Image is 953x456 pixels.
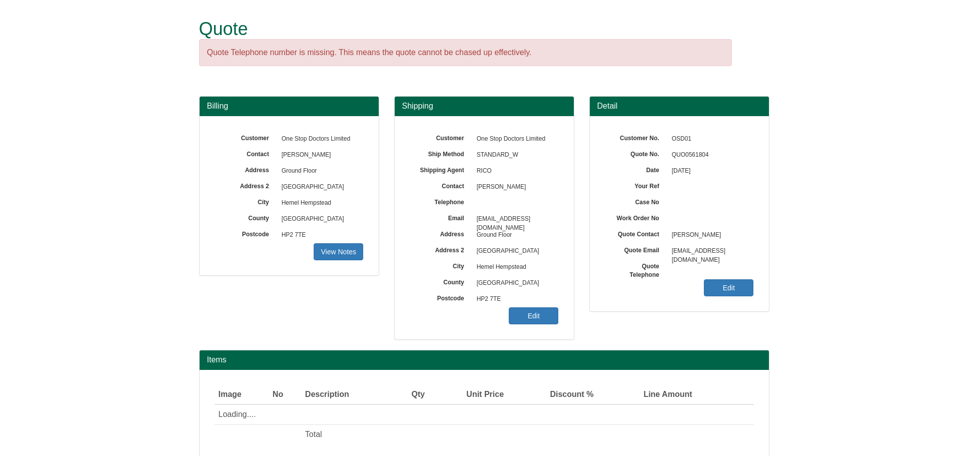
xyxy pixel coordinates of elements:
[410,291,472,303] label: Postcode
[215,211,277,223] label: County
[215,404,696,424] td: Loading....
[277,195,364,211] span: Hemel Hempstead
[605,227,667,239] label: Quote Contact
[301,425,392,444] td: Total
[472,227,559,243] span: Ground Floor
[605,163,667,175] label: Date
[277,227,364,243] span: HP2 7TE
[667,147,754,163] span: QUO0561804
[410,179,472,191] label: Contact
[667,131,754,147] span: OSD01
[667,227,754,243] span: [PERSON_NAME]
[472,179,559,195] span: [PERSON_NAME]
[277,147,364,163] span: [PERSON_NAME]
[410,195,472,207] label: Telephone
[472,211,559,227] span: [EMAIL_ADDRESS][DOMAIN_NAME]
[605,131,667,143] label: Customer No.
[472,131,559,147] span: One Stop Doctors Limited
[215,179,277,191] label: Address 2
[605,259,667,279] label: Quote Telephone
[410,131,472,143] label: Customer
[472,243,559,259] span: [GEOGRAPHIC_DATA]
[215,147,277,159] label: Contact
[472,163,559,179] span: RICO
[509,307,558,324] a: Edit
[410,259,472,271] label: City
[597,102,761,111] h3: Detail
[667,163,754,179] span: [DATE]
[667,243,754,259] span: [EMAIL_ADDRESS][DOMAIN_NAME]
[410,211,472,223] label: Email
[215,385,269,405] th: Image
[605,211,667,223] label: Work Order No
[215,195,277,207] label: City
[277,211,364,227] span: [GEOGRAPHIC_DATA]
[215,163,277,175] label: Address
[301,385,392,405] th: Description
[207,102,371,111] h3: Billing
[207,355,761,364] h2: Items
[605,243,667,255] label: Quote Email
[472,275,559,291] span: [GEOGRAPHIC_DATA]
[605,179,667,191] label: Your Ref
[605,195,667,207] label: Case No
[277,179,364,195] span: [GEOGRAPHIC_DATA]
[429,385,508,405] th: Unit Price
[410,147,472,159] label: Ship Method
[402,102,566,111] h3: Shipping
[215,227,277,239] label: Postcode
[269,385,301,405] th: No
[314,243,363,260] a: View Notes
[410,275,472,287] label: County
[472,147,559,163] span: STANDARD_W
[392,385,429,405] th: Qty
[508,385,598,405] th: Discount %
[215,131,277,143] label: Customer
[598,385,696,405] th: Line Amount
[277,131,364,147] span: One Stop Doctors Limited
[410,243,472,255] label: Address 2
[472,291,559,307] span: HP2 7TE
[277,163,364,179] span: Ground Floor
[704,279,753,296] a: Edit
[472,259,559,275] span: Hemel Hempstead
[410,163,472,175] label: Shipping Agent
[605,147,667,159] label: Quote No.
[199,19,732,39] h1: Quote
[410,227,472,239] label: Address
[199,39,732,67] div: Quote Telephone number is missing. This means the quote cannot be chased up effectively.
